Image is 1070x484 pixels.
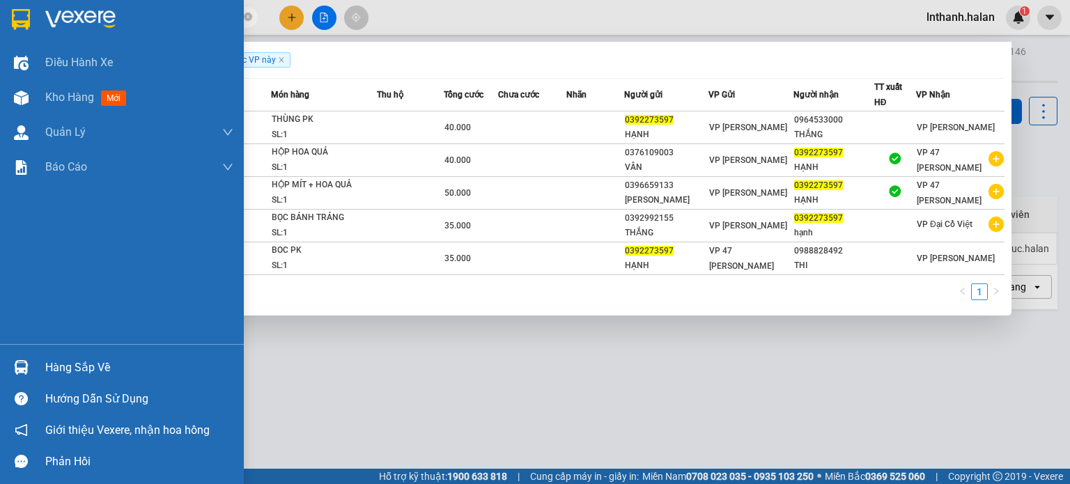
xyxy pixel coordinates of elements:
[15,392,28,405] span: question-circle
[45,389,233,409] div: Hướng dẫn sử dụng
[874,82,902,107] span: TT xuất HĐ
[794,160,874,175] div: HẠNH
[917,148,982,173] span: VP 47 [PERSON_NAME]
[794,193,874,208] div: HẠNH
[794,113,874,127] div: 0964533000
[794,244,874,258] div: 0988828492
[45,421,210,439] span: Giới thiệu Vexere, nhận hoa hồng
[14,125,29,140] img: warehouse-icon
[709,123,787,132] span: VP [PERSON_NAME]
[444,123,471,132] span: 40.000
[45,91,94,104] span: Kho hàng
[15,455,28,468] span: message
[272,160,376,175] div: SL: 1
[12,9,30,30] img: logo-vxr
[992,287,1000,295] span: right
[14,56,29,70] img: warehouse-icon
[566,90,587,100] span: Nhãn
[272,178,376,193] div: HỘP MÍT + HOA QUẢ
[916,90,950,100] span: VP Nhận
[708,90,735,100] span: VP Gửi
[271,90,309,100] span: Món hàng
[278,56,285,63] span: close
[14,160,29,175] img: solution-icon
[794,258,874,273] div: THI
[988,283,1005,300] button: right
[794,213,843,223] span: 0392273597
[917,219,972,229] span: VP Đại Cồ Việt
[45,357,233,378] div: Hàng sắp về
[377,90,403,100] span: Thu hộ
[272,243,376,258] div: BOC PK
[988,151,1004,166] span: plus-circle
[971,283,988,300] li: 1
[45,123,86,141] span: Quản Lý
[625,160,708,175] div: VÂN
[625,115,674,125] span: 0392273597
[444,155,471,165] span: 40.000
[14,91,29,105] img: warehouse-icon
[101,91,126,106] span: mới
[954,283,971,300] button: left
[272,210,376,226] div: BỌC BÁNH TRÁNG
[45,451,233,472] div: Phản hồi
[988,217,1004,232] span: plus-circle
[272,145,376,160] div: HỘP HOA QUẢ
[444,188,471,198] span: 50.000
[709,246,774,271] span: VP 47 [PERSON_NAME]
[45,54,113,71] span: Điều hành xe
[272,127,376,143] div: SL: 1
[272,258,376,274] div: SL: 1
[972,284,987,299] a: 1
[217,52,290,68] span: Thuộc VP này
[988,184,1004,199] span: plus-circle
[45,158,87,175] span: Báo cáo
[222,162,233,173] span: down
[625,193,708,208] div: [PERSON_NAME]
[625,127,708,142] div: HẠNH
[272,193,376,208] div: SL: 1
[709,188,787,198] span: VP [PERSON_NAME]
[272,112,376,127] div: THÙNG PK
[244,11,252,24] span: close-circle
[444,221,471,231] span: 35.000
[444,90,483,100] span: Tổng cước
[794,127,874,142] div: THẮNG
[625,246,674,256] span: 0392273597
[794,180,843,190] span: 0392273597
[625,258,708,273] div: HẠNH
[917,180,982,205] span: VP 47 [PERSON_NAME]
[222,127,233,138] span: down
[954,283,971,300] li: Previous Page
[272,226,376,241] div: SL: 1
[498,90,539,100] span: Chưa cước
[794,226,874,240] div: hạnh
[625,226,708,240] div: THẮNG
[244,13,252,21] span: close-circle
[793,90,839,100] span: Người nhận
[15,423,28,437] span: notification
[625,146,708,160] div: 0376109003
[917,123,995,132] span: VP [PERSON_NAME]
[917,253,995,263] span: VP [PERSON_NAME]
[709,221,787,231] span: VP [PERSON_NAME]
[14,360,29,375] img: warehouse-icon
[444,253,471,263] span: 35.000
[625,178,708,193] div: 0396659133
[988,283,1005,300] li: Next Page
[625,211,708,226] div: 0392992155
[959,287,967,295] span: left
[709,155,787,165] span: VP [PERSON_NAME]
[794,148,843,157] span: 0392273597
[624,90,662,100] span: Người gửi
